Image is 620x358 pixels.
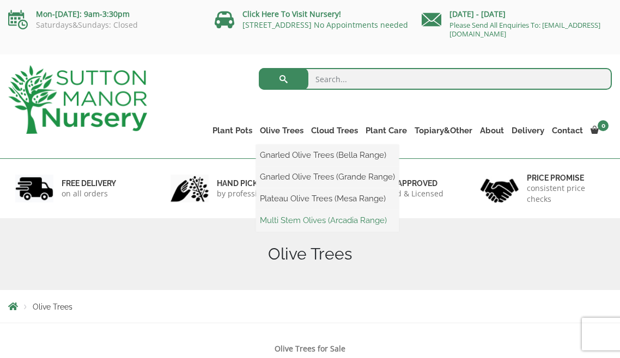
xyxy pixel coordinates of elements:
[8,65,147,134] img: logo
[508,123,548,138] a: Delivery
[256,123,307,138] a: Olive Trees
[171,175,209,202] img: 2.jpg
[587,123,612,138] a: 0
[8,21,198,29] p: Saturdays&Sundays: Closed
[8,244,612,264] h1: Olive Trees
[275,343,345,354] b: Olive Trees for Sale
[217,188,277,199] p: by professionals
[256,169,399,185] a: Gnarled Olive Trees (Grande Range)
[307,123,362,138] a: Cloud Trees
[548,123,587,138] a: Contact
[209,123,256,138] a: Plant Pots
[411,123,476,138] a: Topiary&Other
[242,9,341,19] a: Click Here To Visit Nursery!
[62,188,116,199] p: on all orders
[527,183,605,205] p: consistent price checks
[598,120,609,131] span: 0
[8,302,612,311] nav: Breadcrumbs
[242,20,408,30] a: [STREET_ADDRESS] No Appointments needed
[476,123,508,138] a: About
[256,147,399,163] a: Gnarled Olive Trees (Bella Range)
[33,303,72,311] span: Olive Trees
[372,188,443,199] p: checked & Licensed
[422,8,612,21] p: [DATE] - [DATE]
[481,172,519,205] img: 4.jpg
[8,8,198,21] p: Mon-[DATE]: 9am-3:30pm
[256,212,399,229] a: Multi Stem Olives (Arcadia Range)
[372,178,443,188] h6: Defra approved
[62,178,116,188] h6: FREE DELIVERY
[259,68,612,90] input: Search...
[362,123,411,138] a: Plant Care
[15,175,53,202] img: 1.jpg
[527,173,605,183] h6: Price promise
[449,20,600,39] a: Please Send All Enquiries To: [EMAIL_ADDRESS][DOMAIN_NAME]
[217,178,277,188] h6: hand picked
[256,190,399,207] a: Plateau Olive Trees (Mesa Range)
